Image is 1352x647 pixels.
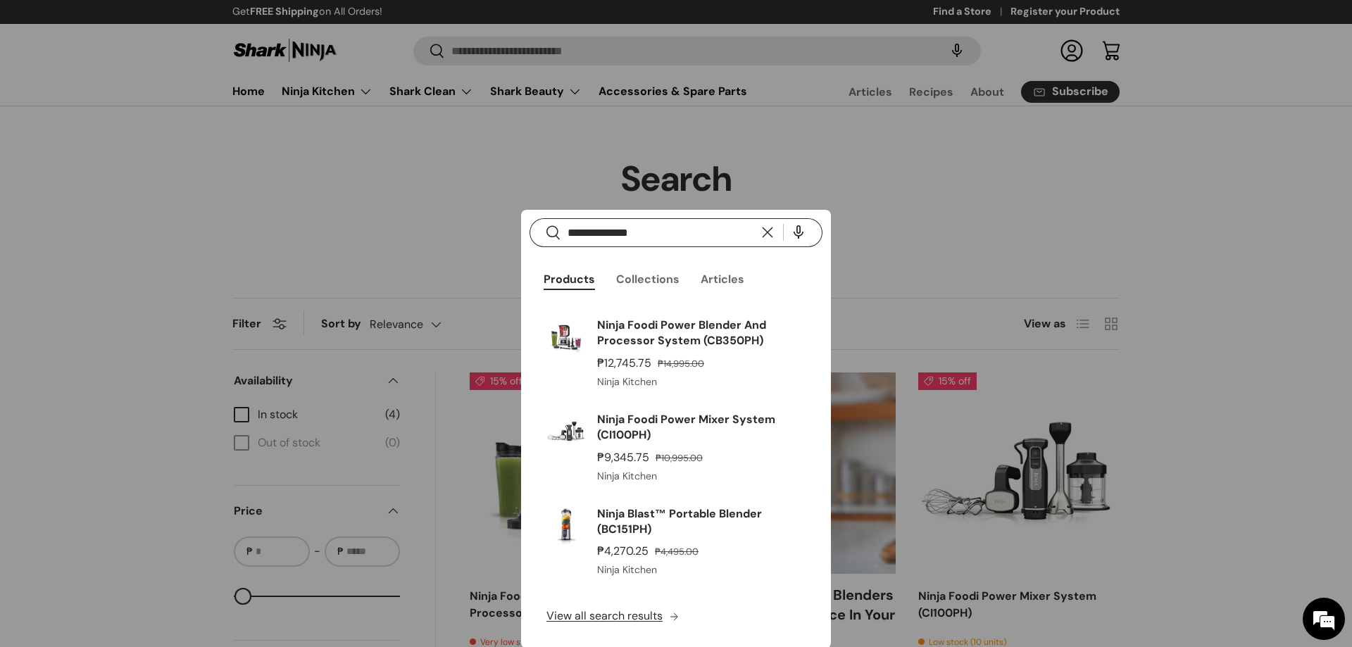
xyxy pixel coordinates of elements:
s: ₱4,495.00 [655,546,699,558]
strong: ₱12,745.75 [597,356,655,370]
button: Articles [701,263,744,295]
div: Ninja Kitchen [597,375,806,389]
h3: Ninja Foodi Power Blender And Processor System (CB350PH) [597,318,806,349]
s: ₱10,995.00 [656,452,703,464]
span: We're online! [82,177,194,320]
a: Ninja Foodi Power Mixer System (CI100PH) ₱9,345.75 ₱10,995.00 Ninja Kitchen [521,401,831,495]
div: Ninja Kitchen [597,469,806,484]
button: Products [544,263,595,295]
a: ninja-foodi-power-blender-and-processor-system-full-view-with-sample-contents-sharkninja-philippi... [521,306,831,401]
div: Ninja Kitchen [597,563,806,577]
s: ₱14,995.00 [658,358,704,370]
div: Chat with us now [73,79,237,97]
h3: Ninja Blast™ Portable Blender (BC151PH) [597,506,806,538]
div: Minimize live chat window [231,7,265,41]
h3: Ninja Foodi Power Mixer System (CI100PH) [597,412,806,444]
textarea: Type your message and hit 'Enter' [7,384,268,434]
button: Collections [616,263,680,295]
img: ninja-foodi-power-blender-and-processor-system-full-view-with-sample-contents-sharkninja-philippines [546,318,586,357]
a: ninja-blast-portable-blender-black-left-side-view-sharkninja-philippines Ninja Blast™ Portable Bl... [521,495,831,589]
strong: ₱9,345.75 [597,450,653,465]
strong: ₱4,270.25 [597,544,652,558]
speech-search-button: Search by voice [776,217,821,248]
img: ninja-blast-portable-blender-black-left-side-view-sharkninja-philippines [546,506,586,546]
